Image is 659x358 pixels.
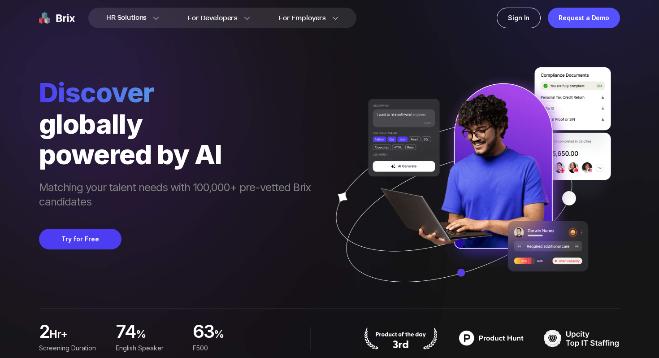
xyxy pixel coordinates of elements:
span: % [214,327,259,345]
button: Try for Free [39,229,121,249]
img: product hunt badge [453,327,529,349]
span: HR Solutions [106,11,147,25]
a: Sign In [497,8,541,28]
div: F500 [193,343,259,353]
span: hr+ [49,327,105,345]
span: % [136,327,182,345]
img: ai generate [320,67,620,309]
div: globally [39,109,320,139]
a: Request a Demo [548,8,620,28]
span: Matching your talent needs with 100,000+ pre-vetted Brix candidates [39,180,320,211]
span: Discover [39,76,320,109]
div: English Speaker [116,343,182,353]
span: 74 [116,323,136,341]
div: powered by AI [39,139,320,170]
span: For Developers [188,13,238,23]
img: TOP IT STAFFING [544,327,620,349]
div: Screening duration [39,343,105,353]
span: 2 [39,323,49,341]
span: For Employers [279,13,326,23]
span: 63 [193,323,214,341]
img: product hunt badge [363,327,439,349]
